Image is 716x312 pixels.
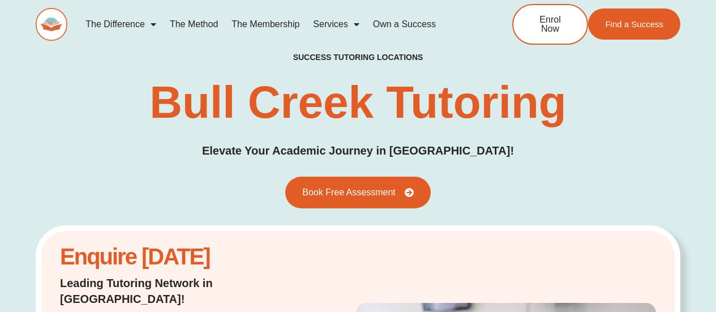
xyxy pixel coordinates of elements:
[163,11,225,37] a: The Method
[530,15,570,33] span: Enrol Now
[60,250,288,264] h2: Enquire [DATE]
[302,188,396,197] span: Book Free Assessment
[60,275,288,307] p: Leading Tutoring Network in [GEOGRAPHIC_DATA]!
[202,142,514,160] p: Elevate Your Academic Journey in [GEOGRAPHIC_DATA]!
[225,11,306,37] a: The Membership
[366,11,443,37] a: Own a Success
[79,11,163,37] a: The Difference
[285,177,431,208] a: Book Free Assessment
[149,80,566,125] h1: Bull Creek Tutoring
[306,11,366,37] a: Services
[512,4,588,45] a: Enrol Now
[588,8,680,40] a: Find a Success
[79,11,475,37] nav: Menu
[605,20,663,28] span: Find a Success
